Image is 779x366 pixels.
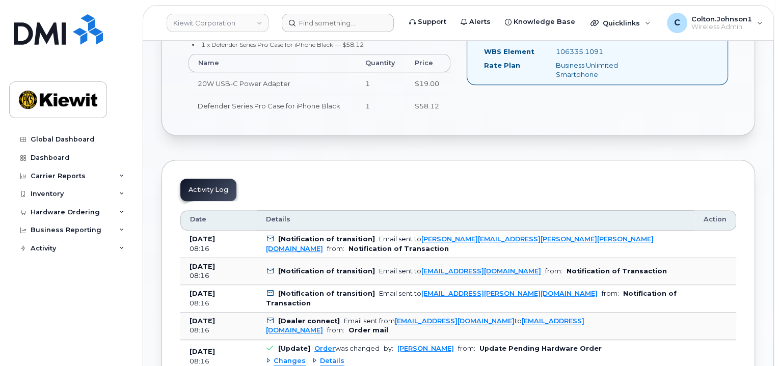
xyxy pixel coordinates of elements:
[190,263,215,270] b: [DATE]
[395,317,515,325] a: [EMAIL_ADDRESS][DOMAIN_NAME]
[282,14,394,32] input: Find something...
[418,17,446,27] span: Support
[266,215,290,224] span: Details
[674,17,680,29] span: C
[583,13,658,33] div: Quicklinks
[278,317,340,325] b: [Dealer connect]
[567,267,667,275] b: Notification of Transaction
[479,345,602,352] b: Update Pending Hardware Order
[406,72,450,95] td: $19.00
[484,47,534,57] label: WBS Element
[167,14,268,32] a: Kiewit Corporation
[189,72,356,95] td: 20W USB-C Power Adapter
[314,345,380,352] div: was changed
[469,17,491,27] span: Alerts
[694,210,736,231] th: Action
[406,95,450,117] td: $58.12
[190,317,215,325] b: [DATE]
[266,235,654,252] div: Email sent to
[278,290,375,297] b: [Notification of transition]
[278,267,375,275] b: [Notification of transition]
[278,235,375,243] b: [Notification of transition]
[266,317,584,334] div: Email sent from to
[190,299,248,308] div: 08:16
[458,345,475,352] span: from:
[498,12,582,32] a: Knowledge Base
[548,47,649,57] div: 106335.1091
[356,54,406,72] th: Quantity
[327,245,344,252] span: from:
[406,54,450,72] th: Price
[397,345,454,352] a: [PERSON_NAME]
[691,15,752,23] span: Colton.Johnson1
[189,54,356,72] th: Name
[735,322,771,358] iframe: Messenger Launcher
[274,356,306,366] span: Changes
[402,12,453,32] a: Support
[266,290,677,306] b: Notification of Transaction
[190,244,248,254] div: 08:16
[545,267,562,275] span: from:
[190,235,215,243] b: [DATE]
[190,348,215,355] b: [DATE]
[691,23,752,31] span: Wireless Admin
[356,95,406,117] td: 1
[379,267,541,275] div: Email sent to
[514,17,575,27] span: Knowledge Base
[348,245,449,252] b: Notification of Transaction
[548,61,649,79] div: Business Unlimited Smartphone
[453,12,498,32] a: Alerts
[379,290,598,297] div: Email sent to
[602,290,619,297] span: from:
[421,290,598,297] a: [EMAIL_ADDRESS][PERSON_NAME][DOMAIN_NAME]
[190,271,248,280] div: 08:16
[201,41,364,48] small: 1 x Defender Series Pro Case for iPhone Black — $58.12
[603,19,640,27] span: Quicklinks
[190,290,215,297] b: [DATE]
[348,326,388,334] b: Order mail
[660,13,770,33] div: Colton.Johnson1
[356,72,406,95] td: 1
[278,345,310,352] b: [Update]
[189,95,356,117] td: Defender Series Pro Case for iPhone Black
[320,356,344,366] span: Details
[484,61,520,70] label: Rate Plan
[327,326,344,334] span: from:
[266,235,654,252] a: [PERSON_NAME][EMAIL_ADDRESS][PERSON_NAME][PERSON_NAME][DOMAIN_NAME]
[190,326,248,335] div: 08:16
[421,267,541,275] a: [EMAIL_ADDRESS][DOMAIN_NAME]
[190,215,206,224] span: Date
[314,345,335,352] a: Order
[190,357,248,366] div: 08:16
[384,345,393,352] span: by:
